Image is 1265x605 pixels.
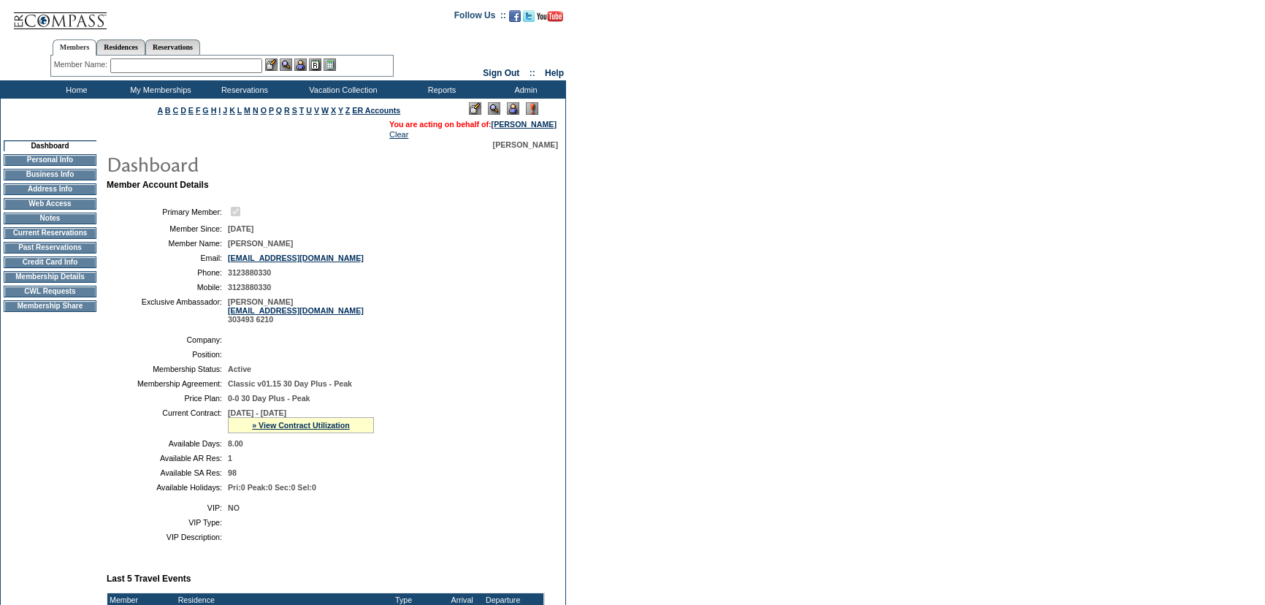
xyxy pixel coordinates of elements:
[4,198,96,210] td: Web Access
[321,106,329,115] a: W
[292,106,297,115] a: S
[107,574,191,584] b: Last 5 Travel Events
[228,306,364,315] a: [EMAIL_ADDRESS][DOMAIN_NAME]
[276,106,282,115] a: Q
[228,224,253,233] span: [DATE]
[196,106,201,115] a: F
[112,533,222,541] td: VIP Description:
[112,224,222,233] td: Member Since:
[4,271,96,283] td: Membership Details
[299,106,305,115] a: T
[345,106,351,115] a: Z
[4,183,96,195] td: Address Info
[545,68,564,78] a: Help
[509,10,521,22] img: Become our fan on Facebook
[309,58,321,71] img: Reservations
[4,169,96,180] td: Business Info
[112,283,222,292] td: Mobile:
[228,394,310,403] span: 0-0 30 Day Plus - Peak
[228,254,364,262] a: [EMAIL_ADDRESS][DOMAIN_NAME]
[107,180,209,190] b: Member Account Details
[237,106,242,115] a: L
[112,518,222,527] td: VIP Type:
[244,106,251,115] a: M
[112,297,222,324] td: Exclusive Ambassador:
[228,503,240,512] span: NO
[53,39,97,56] a: Members
[112,394,222,403] td: Price Plan:
[228,439,243,448] span: 8.00
[4,242,96,254] td: Past Reservations
[96,39,145,55] a: Residences
[158,106,163,115] a: A
[314,106,319,115] a: V
[4,213,96,224] td: Notes
[507,102,519,115] img: Impersonate
[165,106,171,115] a: B
[112,439,222,448] td: Available Days:
[211,106,217,115] a: H
[112,335,222,344] td: Company:
[526,102,538,115] img: Log Concern/Member Elevation
[253,106,259,115] a: N
[352,106,400,115] a: ER Accounts
[112,205,222,218] td: Primary Member:
[523,10,535,22] img: Follow us on Twitter
[4,154,96,166] td: Personal Info
[228,297,364,324] span: [PERSON_NAME] 303493 6210
[4,227,96,239] td: Current Reservations
[228,379,352,388] span: Classic v01.15 30 Day Plus - Peak
[306,106,312,115] a: U
[228,365,251,373] span: Active
[331,106,336,115] a: X
[469,102,481,115] img: Edit Mode
[483,68,519,78] a: Sign Out
[252,421,350,430] a: » View Contract Utilization
[338,106,343,115] a: Y
[284,106,290,115] a: R
[269,106,274,115] a: P
[188,106,194,115] a: E
[54,58,110,71] div: Member Name:
[112,408,222,433] td: Current Contract:
[492,120,557,129] a: [PERSON_NAME]
[454,9,506,26] td: Follow Us ::
[229,106,235,115] a: K
[509,15,521,23] a: Become our fan on Facebook
[228,468,237,477] span: 98
[112,239,222,248] td: Member Name:
[228,483,316,492] span: Pri:0 Peak:0 Sec:0 Sel:0
[280,58,292,71] img: View
[389,120,557,129] span: You are acting on behalf of:
[112,468,222,477] td: Available SA Res:
[112,454,222,463] td: Available AR Res:
[112,503,222,512] td: VIP:
[228,283,271,292] span: 3123880330
[4,300,96,312] td: Membership Share
[228,408,286,417] span: [DATE] - [DATE]
[389,130,408,139] a: Clear
[261,106,267,115] a: O
[112,268,222,277] td: Phone:
[112,483,222,492] td: Available Holidays:
[265,58,278,71] img: b_edit.gif
[228,454,232,463] span: 1
[285,80,398,99] td: Vacation Collection
[398,80,482,99] td: Reports
[493,140,558,149] span: [PERSON_NAME]
[530,68,535,78] span: ::
[4,256,96,268] td: Credit Card Info
[488,102,500,115] img: View Mode
[482,80,566,99] td: Admin
[201,80,285,99] td: Reservations
[228,268,271,277] span: 3123880330
[112,379,222,388] td: Membership Agreement:
[4,140,96,151] td: Dashboard
[172,106,178,115] a: C
[202,106,208,115] a: G
[523,15,535,23] a: Follow us on Twitter
[294,58,307,71] img: Impersonate
[537,11,563,22] img: Subscribe to our YouTube Channel
[112,365,222,373] td: Membership Status:
[117,80,201,99] td: My Memberships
